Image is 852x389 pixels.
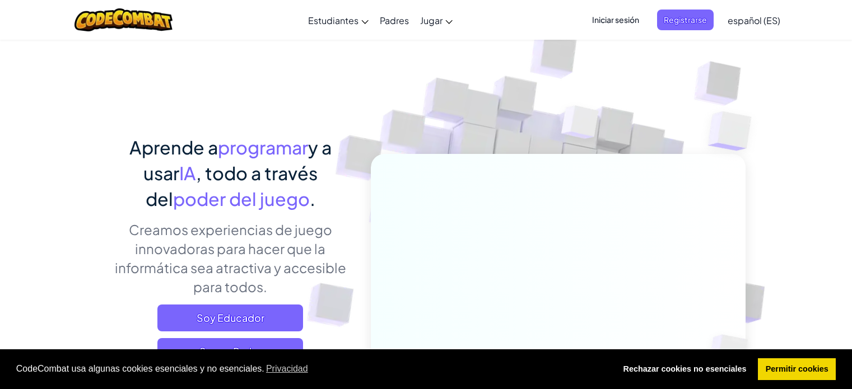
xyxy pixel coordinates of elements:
span: Estudiantes [308,15,359,26]
span: , todo a través del [146,162,318,210]
button: Registrarse [657,10,714,30]
a: Soy un Padre [157,338,303,365]
a: learn more about cookies [264,360,310,377]
a: español (ES) [722,5,786,35]
a: Estudiantes [302,5,374,35]
span: Jugar [420,15,443,26]
img: Overlap cubes [540,83,621,167]
a: Padres [374,5,415,35]
span: CodeCombat usa algunas cookies esenciales y no esenciales. [16,360,607,377]
span: IA [179,162,196,184]
span: español (ES) [728,15,780,26]
p: Creamos experiencias de juego innovadoras para hacer que la informática sea atractiva y accesible... [107,220,354,296]
a: allow cookies [758,358,836,381]
span: . [310,188,315,210]
span: poder del juego [173,188,310,210]
a: Jugar [415,5,458,35]
img: CodeCombat logo [75,8,173,31]
img: Overlap cubes [686,84,783,179]
a: Soy Educador [157,304,303,331]
button: Iniciar sesión [585,10,646,30]
span: programar [218,136,308,158]
span: Aprende a [129,136,218,158]
a: deny cookies [616,358,754,381]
